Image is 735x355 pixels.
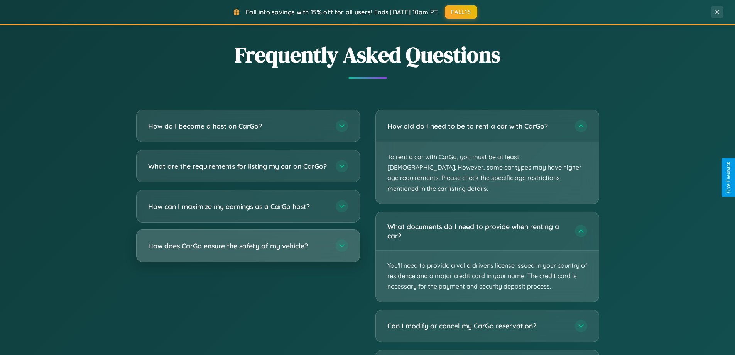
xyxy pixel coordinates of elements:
[445,5,477,19] button: FALL15
[148,202,328,211] h3: How can I maximize my earnings as a CarGo host?
[148,121,328,131] h3: How do I become a host on CarGo?
[136,40,599,70] h2: Frequently Asked Questions
[376,251,599,302] p: You'll need to provide a valid driver's license issued in your country of residence and a major c...
[148,241,328,251] h3: How does CarGo ensure the safety of my vehicle?
[387,222,567,241] h3: What documents do I need to provide when renting a car?
[387,321,567,331] h3: Can I modify or cancel my CarGo reservation?
[246,8,439,16] span: Fall into savings with 15% off for all users! Ends [DATE] 10am PT.
[148,161,328,171] h3: What are the requirements for listing my car on CarGo?
[726,162,731,193] div: Give Feedback
[376,142,599,204] p: To rent a car with CarGo, you must be at least [DEMOGRAPHIC_DATA]. However, some car types may ha...
[387,121,567,131] h3: How old do I need to be to rent a car with CarGo?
